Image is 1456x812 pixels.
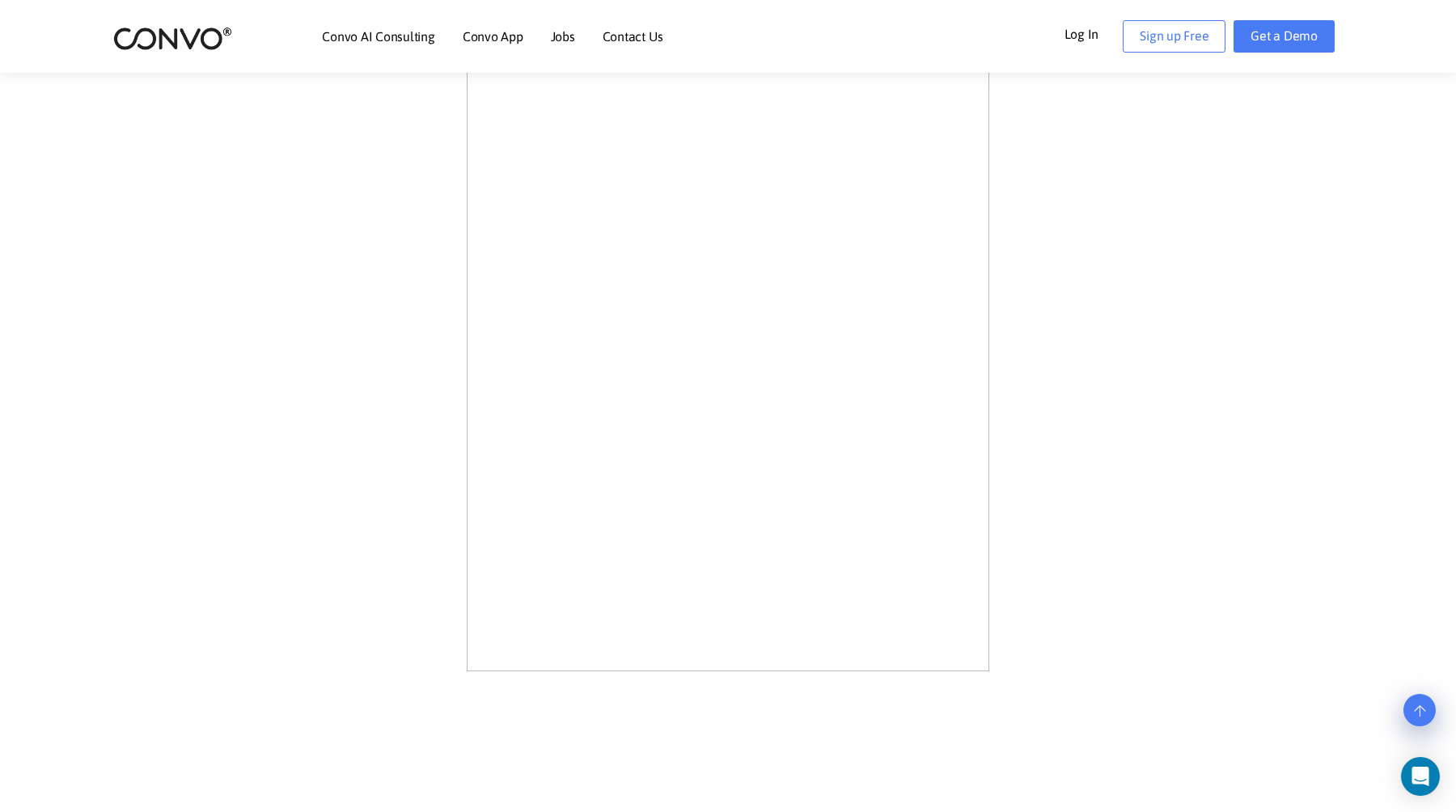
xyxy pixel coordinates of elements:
a: Convo AI Consulting [322,30,434,43]
a: Get a Demo [1234,20,1335,53]
img: logo_2.png [113,26,232,51]
a: Contact Us [603,30,663,43]
div: Open Intercom Messenger [1401,757,1440,796]
a: Sign up Free [1123,20,1225,53]
a: Log In [1064,20,1124,46]
a: Convo App [463,30,523,43]
a: Jobs [551,30,575,43]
